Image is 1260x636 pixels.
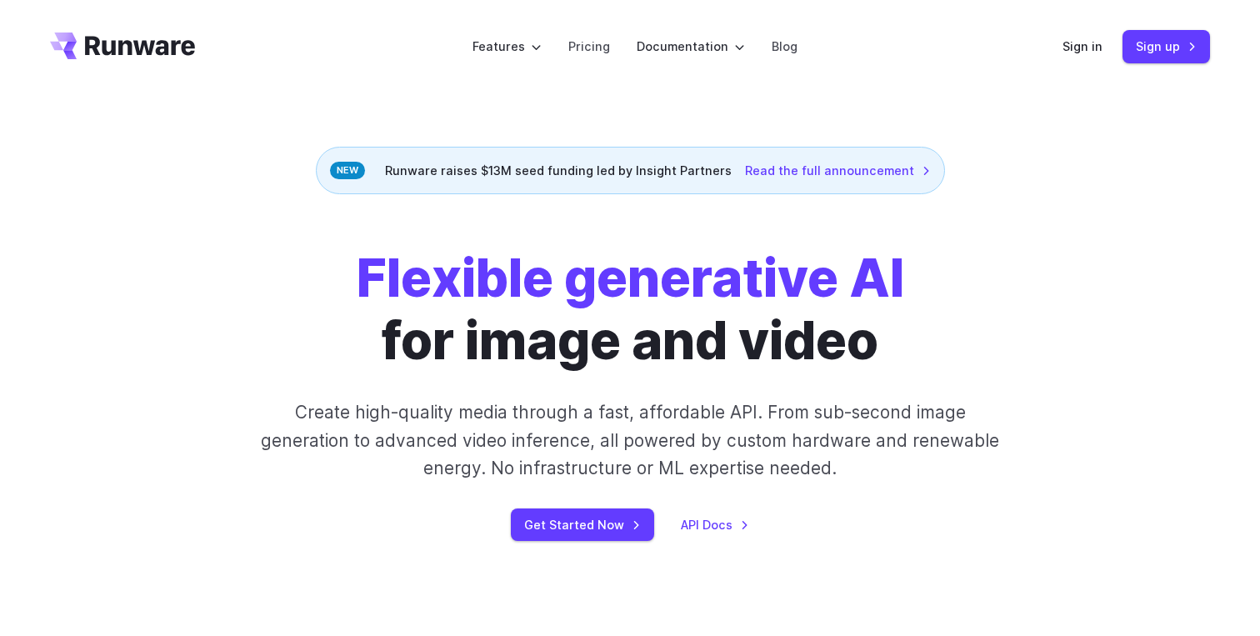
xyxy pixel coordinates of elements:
a: Get Started Now [511,508,654,541]
label: Features [472,37,542,56]
a: Go to / [50,33,195,59]
div: Runware raises $13M seed funding led by Insight Partners [316,147,945,194]
p: Create high-quality media through a fast, affordable API. From sub-second image generation to adv... [259,398,1002,482]
a: Pricing [568,37,610,56]
label: Documentation [637,37,745,56]
a: Sign up [1122,30,1210,63]
h1: for image and video [357,248,904,372]
strong: Flexible generative AI [357,247,904,309]
a: Read the full announcement [745,161,931,180]
a: Blog [772,37,797,56]
a: API Docs [681,515,749,534]
a: Sign in [1062,37,1102,56]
